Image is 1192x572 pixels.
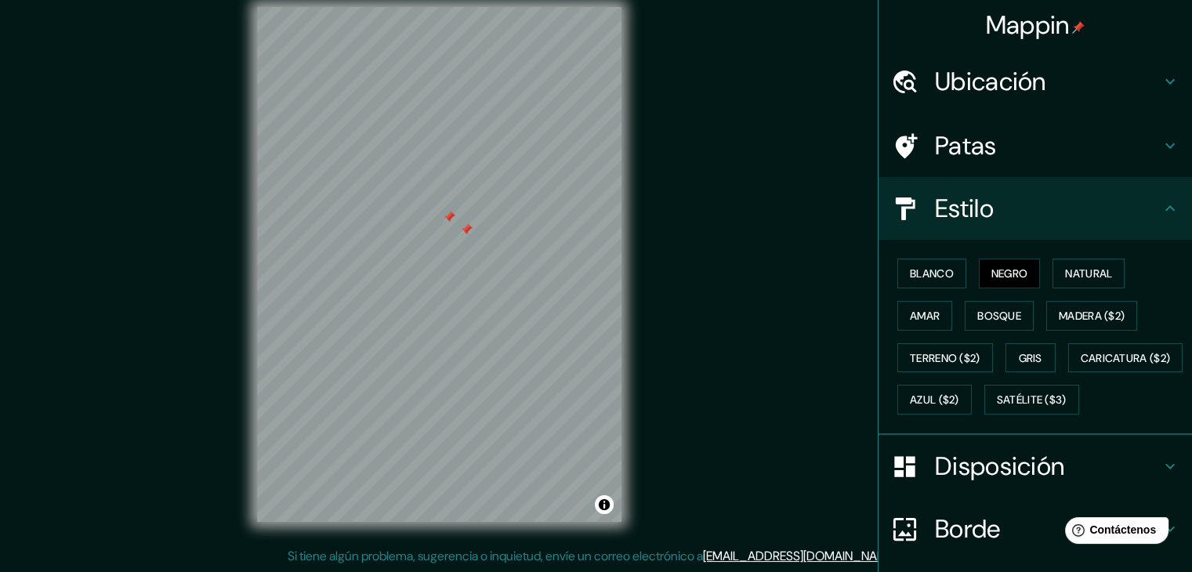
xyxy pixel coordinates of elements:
[1053,511,1175,555] iframe: Lanzador de widgets de ayuda
[595,495,614,514] button: Activar o desactivar atribución
[703,548,897,564] a: [EMAIL_ADDRESS][DOMAIN_NAME]
[977,309,1021,323] font: Bosque
[910,309,940,323] font: Amar
[897,385,972,415] button: Azul ($2)
[986,9,1070,42] font: Mappin
[965,301,1034,331] button: Bosque
[879,50,1192,113] div: Ubicación
[257,7,621,522] canvas: Mapa
[935,450,1064,483] font: Disposición
[997,393,1067,407] font: Satélite ($3)
[935,65,1046,98] font: Ubicación
[897,301,952,331] button: Amar
[879,435,1192,498] div: Disposición
[910,393,959,407] font: Azul ($2)
[1068,343,1183,373] button: Caricatura ($2)
[935,192,994,225] font: Estilo
[979,259,1041,288] button: Negro
[1005,343,1056,373] button: Gris
[910,351,980,365] font: Terreno ($2)
[1053,259,1125,288] button: Natural
[935,512,1001,545] font: Borde
[984,385,1079,415] button: Satélite ($3)
[897,343,993,373] button: Terreno ($2)
[1072,21,1085,34] img: pin-icon.png
[879,177,1192,240] div: Estilo
[879,114,1192,177] div: Patas
[1081,351,1171,365] font: Caricatura ($2)
[1046,301,1137,331] button: Madera ($2)
[1065,266,1112,281] font: Natural
[910,266,954,281] font: Blanco
[288,548,703,564] font: Si tiene algún problema, sugerencia o inquietud, envíe un correo electrónico a
[991,266,1028,281] font: Negro
[1019,351,1042,365] font: Gris
[879,498,1192,560] div: Borde
[935,129,997,162] font: Patas
[1059,309,1125,323] font: Madera ($2)
[897,259,966,288] button: Blanco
